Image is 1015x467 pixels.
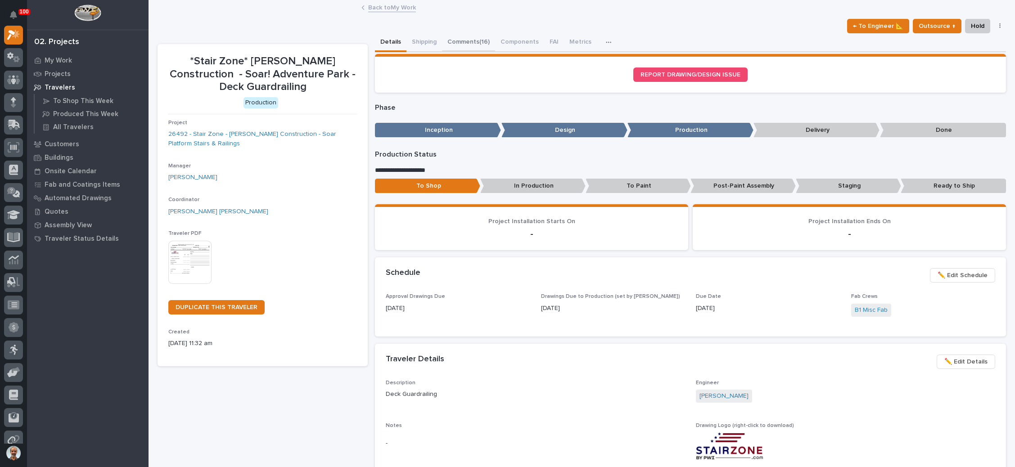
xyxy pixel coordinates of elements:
[53,110,118,118] p: Produced This Week
[544,33,564,52] button: FAI
[45,140,79,148] p: Customers
[696,432,763,460] img: hO3ucLyTgk5_HRQxRWytmLDbjdcfwYLnUrhV_zPOhEY
[919,21,956,31] span: Outsource ↑
[168,231,202,236] span: Traveler PDF
[53,123,94,131] p: All Travelers
[699,391,749,401] a: [PERSON_NAME]
[375,179,480,193] p: To Shop
[704,229,995,239] p: -
[45,208,68,216] p: Quotes
[35,121,149,133] a: All Travelers
[641,72,740,78] span: REPORT DRAWING/DESIGN ISSUE
[696,294,721,299] span: Due Date
[27,137,149,151] a: Customers
[45,154,73,162] p: Buildings
[386,380,415,386] span: Description
[168,120,187,126] span: Project
[796,179,901,193] p: Staging
[375,33,406,52] button: Details
[45,84,75,92] p: Travelers
[35,108,149,120] a: Produced This Week
[541,304,685,313] p: [DATE]
[901,179,1006,193] p: Ready to Ship
[168,329,189,335] span: Created
[375,123,501,138] p: Inception
[480,179,586,193] p: In Production
[27,54,149,67] a: My Work
[930,268,995,283] button: ✏️ Edit Schedule
[168,173,217,182] a: [PERSON_NAME]
[386,423,402,428] span: Notes
[27,205,149,218] a: Quotes
[633,67,748,82] a: REPORT DRAWING/DESIGN ISSUE
[27,178,149,191] a: Fab and Coatings Items
[168,300,265,314] a: DUPLICATE THIS TRAVELER
[45,70,71,78] p: Projects
[944,356,988,367] span: ✏️ Edit Details
[27,232,149,245] a: Traveler Status Details
[27,164,149,178] a: Onsite Calendar
[45,57,72,65] p: My Work
[27,67,149,81] a: Projects
[45,235,119,243] p: Traveler Status Details
[45,194,112,202] p: Automated Drawings
[696,423,794,428] span: Drawing Logo (right-click to download)
[4,5,23,24] button: Notifications
[244,97,278,108] div: Production
[168,163,191,169] span: Manager
[627,123,753,138] p: Production
[168,207,268,216] a: [PERSON_NAME] [PERSON_NAME]
[45,221,92,229] p: Assembly View
[541,294,680,299] span: Drawings Due to Production (set by [PERSON_NAME])
[855,305,888,315] a: B1 Misc Fab
[696,304,840,313] p: [DATE]
[20,9,29,15] p: 100
[965,19,990,33] button: Hold
[488,218,575,225] span: Project Installation Starts On
[386,390,685,399] p: Deck Guardrailing
[913,19,961,33] button: Outsource ↑
[35,94,149,107] a: To Shop This Week
[74,4,101,21] img: Workspace Logo
[45,167,97,175] p: Onsite Calendar
[406,33,442,52] button: Shipping
[690,179,796,193] p: Post-Paint Assembly
[168,197,199,202] span: Coordinator
[375,150,1006,159] p: Production Status
[495,33,544,52] button: Components
[937,355,995,369] button: ✏️ Edit Details
[168,339,357,348] p: [DATE] 11:32 am
[851,294,878,299] span: Fab Crews
[168,130,357,148] a: 26492 - Stair Zone - [PERSON_NAME] Construction - Soar Platform Stairs & Railings
[586,179,691,193] p: To Paint
[53,97,113,105] p: To Shop This Week
[847,19,909,33] button: ← To Engineer 📐
[4,444,23,463] button: users-avatar
[501,123,627,138] p: Design
[27,191,149,205] a: Automated Drawings
[753,123,880,138] p: Delivery
[442,33,495,52] button: Comments (16)
[386,304,530,313] p: [DATE]
[386,355,444,364] h2: Traveler Details
[27,81,149,94] a: Travelers
[880,123,1006,138] p: Done
[45,181,120,189] p: Fab and Coatings Items
[27,151,149,164] a: Buildings
[27,218,149,232] a: Assembly View
[938,270,988,281] span: ✏️ Edit Schedule
[11,11,23,25] div: Notifications100
[853,21,903,31] span: ← To Engineer 📐
[375,103,1006,112] p: Phase
[168,55,357,94] p: *Stair Zone* [PERSON_NAME] Construction - Soar! Adventure Park - Deck Guardrailing
[696,380,719,386] span: Engineer
[386,268,420,278] h2: Schedule
[564,33,597,52] button: Metrics
[386,294,445,299] span: Approval Drawings Due
[386,229,677,239] p: -
[368,2,416,12] a: Back toMy Work
[386,439,685,448] p: -
[176,304,257,310] span: DUPLICATE THIS TRAVELER
[34,37,79,47] div: 02. Projects
[808,218,891,225] span: Project Installation Ends On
